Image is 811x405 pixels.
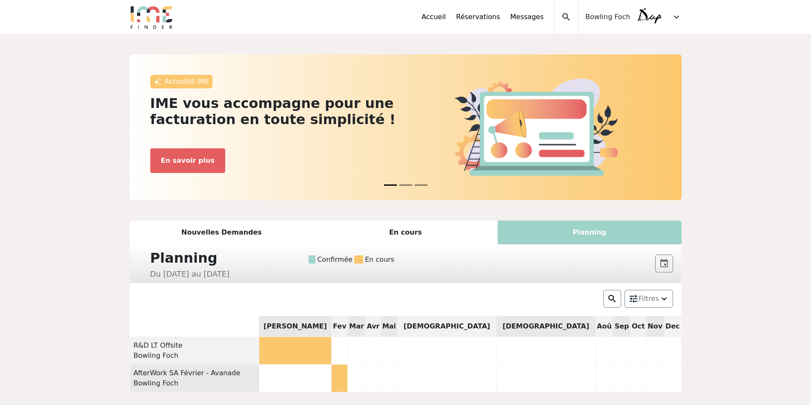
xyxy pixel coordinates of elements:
[456,12,500,22] a: Réservations
[397,316,496,337] th: [DEMOGRAPHIC_DATA]
[365,316,381,337] th: Avr
[510,12,544,22] a: Messages
[348,316,365,337] th: Mar
[655,255,673,272] button: event
[646,316,664,337] th: Nov
[415,180,427,190] button: News 2
[145,248,312,268] div: Planning
[381,316,398,337] th: Mai
[314,221,498,244] div: En cours
[421,12,446,22] a: Accueil
[134,340,255,351] div: R&D LT Offsite
[134,378,255,388] div: Bowling Foch
[607,294,617,304] img: search.png
[150,148,225,173] button: En savoir plus
[659,294,669,304] img: arrow_down.png
[259,316,332,337] th: [PERSON_NAME]
[659,258,669,269] span: event
[134,368,255,378] div: AfterWork SA Février - Avanade
[596,316,613,337] th: Aoû
[639,294,659,304] span: Filtres
[496,316,596,337] th: [DEMOGRAPHIC_DATA]
[613,316,630,337] th: Sep
[664,316,681,337] th: Dec
[454,79,618,176] img: actu.png
[150,75,212,88] div: Actualité IME
[130,221,314,244] div: Nouvelles Demandes
[145,268,312,280] div: Du [DATE] au [DATE]
[498,221,682,244] div: Planning
[134,351,255,361] div: Bowling Foch
[628,294,639,304] img: setting.png
[671,12,682,22] span: expand_more
[561,12,571,22] span: search
[307,248,653,265] div: Confirmée En cours
[332,316,348,337] th: Fev
[384,180,397,190] button: News 0
[637,5,661,29] img: 103770-0.jpg
[154,78,161,86] img: awesome.png
[150,95,401,128] h2: IME vous accompagne pour une facturation en toute simplicité !
[399,180,412,190] button: News 1
[130,5,173,29] img: Logo.png
[585,12,630,22] span: Bowling Foch
[630,316,646,337] th: Oct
